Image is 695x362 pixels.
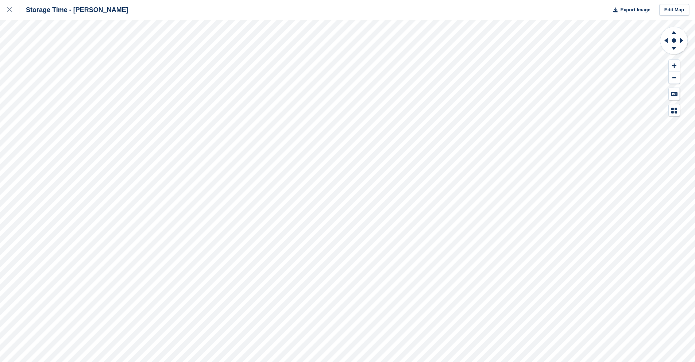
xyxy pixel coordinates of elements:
button: Keyboard Shortcuts [669,88,680,100]
button: Map Legend [669,104,680,116]
span: Export Image [620,6,650,14]
button: Export Image [609,4,650,16]
a: Edit Map [659,4,689,16]
button: Zoom In [669,60,680,72]
div: Storage Time - [PERSON_NAME] [19,5,128,14]
button: Zoom Out [669,72,680,84]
